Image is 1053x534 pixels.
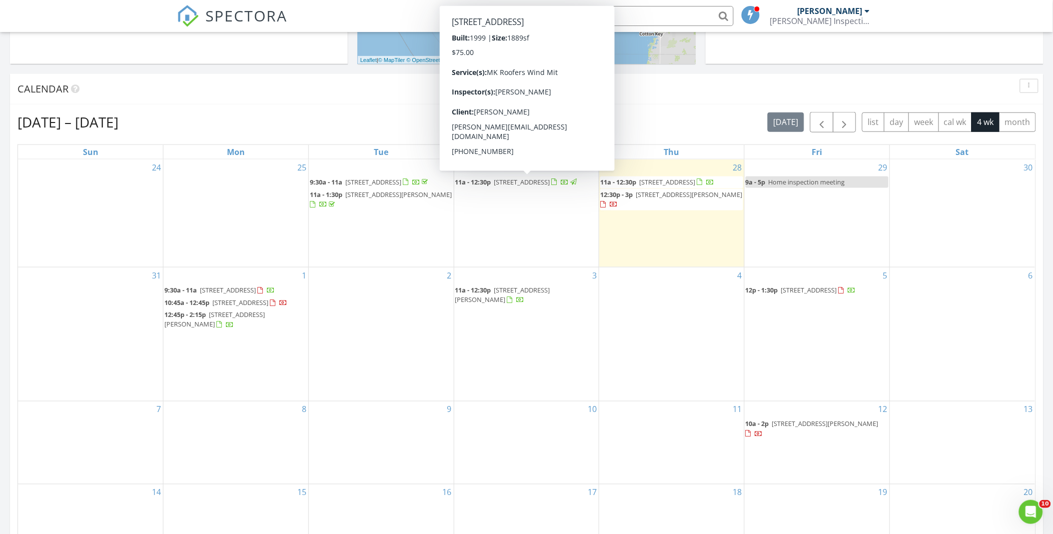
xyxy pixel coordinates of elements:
a: Go to September 7, 2025 [154,401,163,417]
a: Go to September 9, 2025 [445,401,454,417]
span: 10:45a - 12:45p [164,298,209,307]
span: 10a - 2p [746,419,769,428]
a: 11a - 1:30p [STREET_ADDRESS][PERSON_NAME] [310,190,452,208]
span: 10 [1040,500,1051,508]
td: Go to September 2, 2025 [308,267,454,401]
td: Go to September 13, 2025 [890,401,1035,484]
button: list [862,112,885,132]
td: Go to August 31, 2025 [18,267,163,401]
td: Go to September 3, 2025 [454,267,599,401]
button: [DATE] [768,112,804,132]
td: Go to August 29, 2025 [745,159,890,267]
span: 12:30p - 3p [600,190,633,199]
button: week [909,112,939,132]
a: Go to August 25, 2025 [295,159,308,175]
div: | [358,56,484,64]
span: [STREET_ADDRESS] [639,177,695,186]
td: Go to September 7, 2025 [18,401,163,484]
td: Go to August 26, 2025 [308,159,454,267]
span: 11a - 1:30p [310,190,342,199]
span: [STREET_ADDRESS] [781,285,837,294]
a: Go to September 18, 2025 [731,484,744,500]
a: Go to September 16, 2025 [441,484,454,500]
a: 9:30a - 11a [STREET_ADDRESS] [310,176,453,188]
span: SPECTORA [206,5,288,26]
span: 11a - 12:30p [455,177,491,186]
button: Previous [810,112,834,132]
input: Search everything... [534,6,734,26]
a: 10a - 2p [STREET_ADDRESS][PERSON_NAME] [746,418,889,440]
a: Saturday [954,145,971,159]
td: Go to September 12, 2025 [745,401,890,484]
div: [PERSON_NAME] [798,6,863,16]
span: [STREET_ADDRESS] [212,298,268,307]
span: [STREET_ADDRESS] [345,177,401,186]
span: 11a - 12:30p [600,177,636,186]
button: 4 wk [972,112,1000,132]
td: Go to August 27, 2025 [454,159,599,267]
a: Go to September 20, 2025 [1022,484,1035,500]
a: 12:45p - 2:15p [STREET_ADDRESS][PERSON_NAME] [164,310,265,329]
span: [STREET_ADDRESS] [200,285,256,294]
div: Groff Inspections LLC [770,16,870,26]
span: 9:30a - 11a [310,177,342,186]
h2: [DATE] – [DATE] [17,112,118,132]
a: Sunday [81,145,100,159]
a: 12:30p - 3p [STREET_ADDRESS][PERSON_NAME] [600,189,743,210]
a: 9:30a - 11a [STREET_ADDRESS] [164,285,275,294]
span: 12:45p - 2:15p [164,310,206,319]
td: Go to August 25, 2025 [163,159,309,267]
a: Go to September 4, 2025 [736,267,744,283]
a: © OpenStreetMap contributors [407,57,481,63]
td: Go to September 11, 2025 [599,401,745,484]
a: Go to August 29, 2025 [877,159,890,175]
a: 11a - 1:30p [STREET_ADDRESS][PERSON_NAME] [310,189,453,210]
a: 12:30p - 3p [STREET_ADDRESS][PERSON_NAME] [600,190,742,208]
a: 9:30a - 11a [STREET_ADDRESS] [310,177,430,186]
span: [STREET_ADDRESS][PERSON_NAME] [455,285,550,304]
button: day [884,112,909,132]
td: Go to September 5, 2025 [745,267,890,401]
a: Tuesday [372,145,390,159]
td: Go to August 30, 2025 [890,159,1035,267]
a: Wednesday [516,145,537,159]
a: Go to August 27, 2025 [586,159,599,175]
a: 11a - 12:30p [STREET_ADDRESS][PERSON_NAME] [455,284,598,306]
button: cal wk [939,112,973,132]
span: Calendar [17,82,68,95]
a: 11a - 12:30p [STREET_ADDRESS] [600,177,714,186]
a: 11a - 12:30p [STREET_ADDRESS] [600,176,743,188]
a: SPECTORA [177,13,288,34]
a: 12p - 1:30p [STREET_ADDRESS] [746,285,856,294]
a: Go to September 5, 2025 [881,267,890,283]
span: 9:30a - 11a [164,285,197,294]
a: Go to September 3, 2025 [590,267,599,283]
a: Go to September 1, 2025 [300,267,308,283]
td: Go to September 10, 2025 [454,401,599,484]
td: Go to August 28, 2025 [599,159,745,267]
a: 12p - 1:30p [STREET_ADDRESS] [746,284,889,296]
span: [STREET_ADDRESS][PERSON_NAME] [345,190,452,199]
span: [STREET_ADDRESS] [494,177,550,186]
img: The Best Home Inspection Software - Spectora [177,5,199,27]
a: Go to September 2, 2025 [445,267,454,283]
td: Go to September 8, 2025 [163,401,309,484]
a: Go to August 28, 2025 [731,159,744,175]
a: Go to September 11, 2025 [731,401,744,417]
a: 11a - 12:30p [STREET_ADDRESS] [455,177,579,186]
a: Go to August 26, 2025 [441,159,454,175]
a: Go to August 30, 2025 [1022,159,1035,175]
td: Go to September 9, 2025 [308,401,454,484]
a: Go to September 15, 2025 [295,484,308,500]
a: Go to September 19, 2025 [877,484,890,500]
iframe: Intercom live chat [1019,500,1043,524]
span: [STREET_ADDRESS][PERSON_NAME] [636,190,742,199]
a: 11a - 12:30p [STREET_ADDRESS][PERSON_NAME] [455,285,550,304]
span: [STREET_ADDRESS][PERSON_NAME] [164,310,265,329]
span: 11a - 12:30p [455,285,491,294]
a: 10:45a - 12:45p [STREET_ADDRESS] [164,298,287,307]
a: Go to September 14, 2025 [150,484,163,500]
span: 9a - 5p [746,177,766,186]
a: Go to September 10, 2025 [586,401,599,417]
a: 12:45p - 2:15p [STREET_ADDRESS][PERSON_NAME] [164,309,307,331]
